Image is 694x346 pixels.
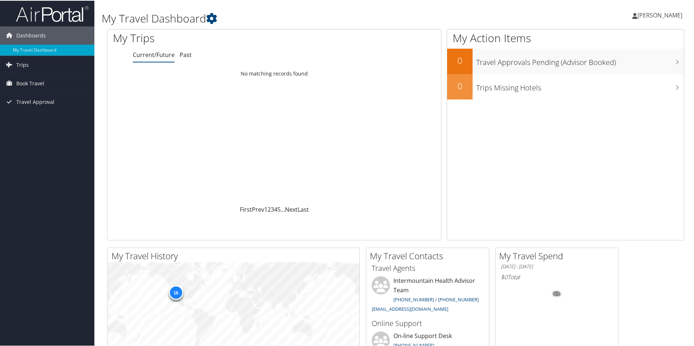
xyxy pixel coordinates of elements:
a: [EMAIL_ADDRESS][DOMAIN_NAME] [372,305,448,312]
h2: My Travel Contacts [370,249,489,261]
a: 5 [277,205,281,213]
a: Next [285,205,298,213]
h3: Online Support [372,318,483,328]
span: Trips [16,55,29,73]
div: 16 [168,285,183,299]
h6: Total [501,272,613,280]
a: 3 [271,205,274,213]
h3: Travel Approvals Pending (Advisor Booked) [476,53,684,67]
a: 0Trips Missing Hotels [447,73,684,99]
h1: My Action Items [447,30,684,45]
h2: My Travel Spend [499,249,618,261]
h3: Travel Agents [372,262,483,273]
span: … [281,205,285,213]
tspan: 0% [554,291,560,296]
li: Intermountain Health Advisor Team [368,276,487,314]
span: Travel Approval [16,92,54,110]
span: $0 [501,272,507,280]
h3: Trips Missing Hotels [476,78,684,92]
td: No matching records found [107,66,441,80]
a: 0Travel Approvals Pending (Advisor Booked) [447,48,684,73]
a: 4 [274,205,277,213]
img: airportal-logo.png [16,5,89,22]
h2: 0 [447,79,473,91]
a: Prev [252,205,264,213]
h1: My Trips [113,30,297,45]
a: [PERSON_NAME] [632,4,690,25]
h6: [DATE] - [DATE] [501,262,613,269]
a: Current/Future [133,50,175,58]
span: Dashboards [16,26,46,44]
span: Book Travel [16,74,44,92]
a: Last [298,205,309,213]
a: 2 [268,205,271,213]
a: Past [180,50,192,58]
h2: 0 [447,54,473,66]
a: First [240,205,252,213]
span: [PERSON_NAME] [637,11,682,19]
h2: My Travel History [111,249,359,261]
h1: My Travel Dashboard [102,10,494,25]
a: 1 [264,205,268,213]
a: [PHONE_NUMBER] / [PHONE_NUMBER] [393,296,479,302]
